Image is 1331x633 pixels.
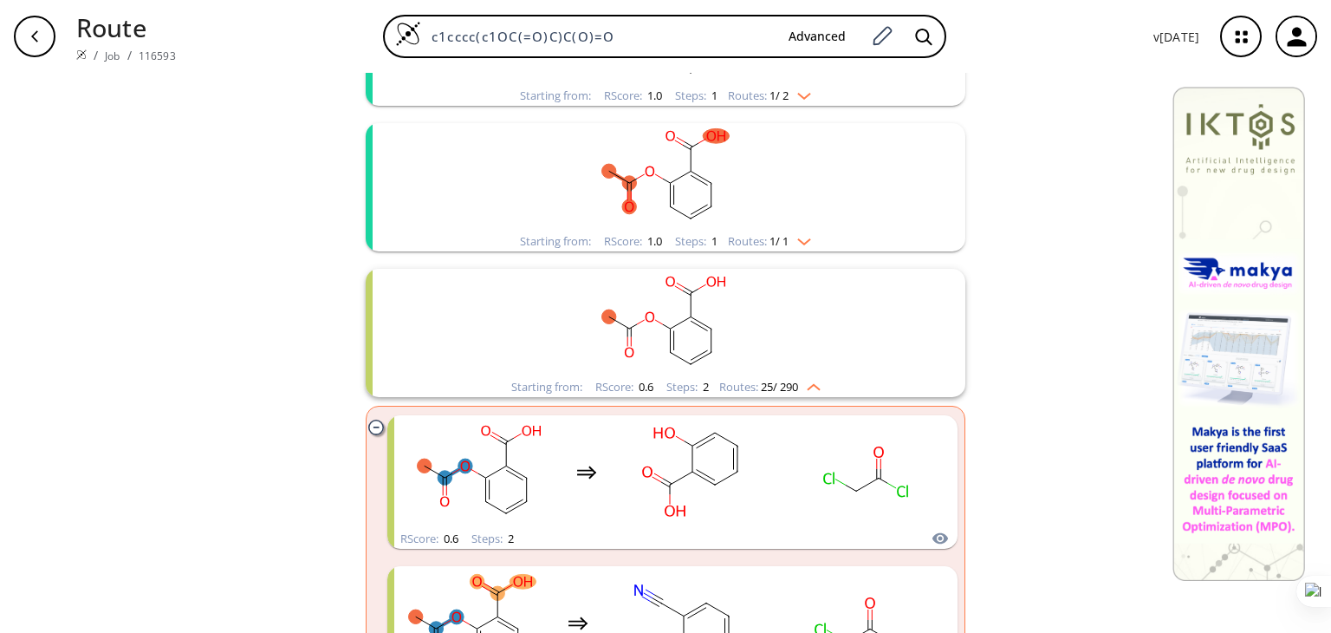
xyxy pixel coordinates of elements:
div: Starting from: [511,382,582,393]
input: Enter SMILES [421,28,775,45]
a: 116593 [139,49,176,63]
span: 2 [505,531,514,546]
svg: CC(=O)Oc1ccccc1C(=O)O [440,123,891,232]
p: Route [76,9,176,46]
div: RScore : [595,382,653,393]
div: RScore : [604,90,662,101]
span: 0.6 [441,531,458,546]
img: Up [798,377,821,391]
span: 1.0 [645,233,662,249]
svg: O=C(O)c1ccccc1O [614,418,770,526]
img: Down [789,232,811,245]
span: 25 / 290 [761,382,798,393]
svg: O=C(Cl)CCl [788,418,944,526]
div: Routes: [728,236,811,247]
div: RScore : [400,533,458,545]
span: 1 / 1 [769,236,789,247]
div: Routes: [719,382,821,393]
svg: CC(=O)Oc1ccccc1C(=O)O [440,269,891,377]
span: 0.6 [636,379,653,395]
span: 1 / 2 [769,90,789,101]
div: Steps : [675,90,717,101]
svg: CC(=O)Oc1ccccc1C(=O)O [403,418,559,526]
span: 1.0 [645,88,662,103]
li: / [94,46,98,64]
div: Routes: [728,90,811,101]
img: Banner [1172,87,1305,581]
li: / [127,46,132,64]
img: Spaya logo [76,49,87,60]
div: Starting from: [520,236,591,247]
span: 2 [700,379,709,395]
span: 1 [709,233,717,249]
img: Logo Spaya [395,21,421,47]
button: Advanced [775,21,860,53]
span: 1 [709,88,717,103]
a: Job [105,49,120,63]
div: Steps : [666,382,709,393]
p: v [DATE] [1153,28,1199,46]
div: Starting from: [520,90,591,101]
div: Steps : [471,533,514,545]
div: Steps : [675,236,717,247]
img: Down [789,86,811,100]
div: RScore : [604,236,662,247]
